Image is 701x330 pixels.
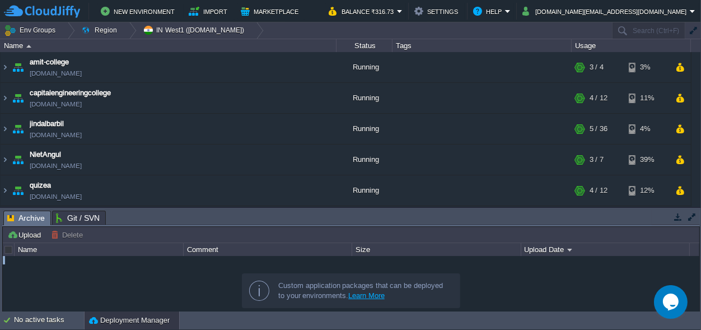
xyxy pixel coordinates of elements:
img: AMDAwAAAACH5BAEAAAAALAAAAAABAAEAAAICRAEAOw== [10,206,26,236]
img: AMDAwAAAACH5BAEAAAAALAAAAAABAAEAAAICRAEAOw== [10,83,26,113]
a: capitalengineeringcollege [30,87,111,99]
img: AMDAwAAAACH5BAEAAAAALAAAAAABAAEAAAICRAEAOw== [1,52,10,82]
div: 39% [629,145,665,175]
div: 4% [629,114,665,144]
button: Import [189,4,231,18]
a: [DOMAIN_NAME] [30,129,82,141]
div: 11% [629,83,665,113]
div: Size [353,243,520,256]
div: No active tasks [14,312,84,329]
img: AMDAwAAAACH5BAEAAAAALAAAAAABAAEAAAICRAEAOw== [1,175,10,206]
button: Balance ₹316.73 [329,4,397,18]
div: 5 / 31 [590,206,607,236]
div: Status [337,39,392,52]
img: AMDAwAAAACH5BAEAAAAALAAAAAABAAEAAAICRAEAOw== [10,52,26,82]
button: IN West1 ([DOMAIN_NAME]) [143,22,248,38]
div: Upload Date [522,243,689,256]
img: AMDAwAAAACH5BAEAAAAALAAAAAABAAEAAAICRAEAOw== [26,45,31,48]
iframe: chat widget [654,285,690,319]
div: Running [337,175,392,206]
a: [DOMAIN_NAME] [30,160,82,171]
img: AMDAwAAAACH5BAEAAAAALAAAAAABAAEAAAICRAEAOw== [1,145,10,175]
div: Running [337,145,392,175]
div: 5 / 36 [590,114,607,144]
img: AMDAwAAAACH5BAEAAAAALAAAAAABAAEAAAICRAEAOw== [10,114,26,144]
a: jindalbarbil [30,118,64,129]
img: AMDAwAAAACH5BAEAAAAALAAAAAABAAEAAAICRAEAOw== [10,145,26,175]
div: Name [15,243,183,256]
button: Settings [414,4,461,18]
div: Comment [184,243,352,256]
a: NietAngul [30,149,61,160]
span: Archive [7,211,45,225]
div: Running [337,52,392,82]
div: Custom application packages that can be deployed to your environments. [278,281,451,301]
img: AMDAwAAAACH5BAEAAAAALAAAAAABAAEAAAICRAEAOw== [1,83,10,113]
div: Usage [572,39,690,52]
div: Running [337,114,392,144]
div: Tags [393,39,571,52]
div: 3 / 7 [590,145,604,175]
div: 4 / 12 [590,175,607,206]
div: 3% [629,52,665,82]
div: 3 / 4 [590,52,604,82]
button: Region [81,22,121,38]
button: Env Groups [4,22,59,38]
span: Git / SVN [56,211,100,225]
button: [DOMAIN_NAME][EMAIL_ADDRESS][DOMAIN_NAME] [522,4,690,18]
a: amit-college [30,57,69,68]
div: Name [1,39,336,52]
button: Marketplace [241,4,302,18]
a: [DOMAIN_NAME] [30,191,82,202]
button: Deployment Manager [89,315,170,326]
a: Learn More [348,291,385,300]
a: quizea [30,180,51,191]
a: [DOMAIN_NAME] [30,68,82,79]
button: Help [473,4,505,18]
div: 38% [629,206,665,236]
img: AMDAwAAAACH5BAEAAAAALAAAAAABAAEAAAICRAEAOw== [1,206,10,236]
button: Upload [7,230,44,240]
button: New Environment [101,4,178,18]
button: Delete [51,230,86,240]
div: 12% [629,175,665,206]
img: CloudJiffy [4,4,80,18]
div: Running [337,206,392,236]
div: Running [337,83,392,113]
div: 4 / 12 [590,83,607,113]
img: AMDAwAAAACH5BAEAAAAALAAAAAABAAEAAAICRAEAOw== [10,175,26,206]
a: [DOMAIN_NAME] [30,99,82,110]
img: AMDAwAAAACH5BAEAAAAALAAAAAABAAEAAAICRAEAOw== [1,114,10,144]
